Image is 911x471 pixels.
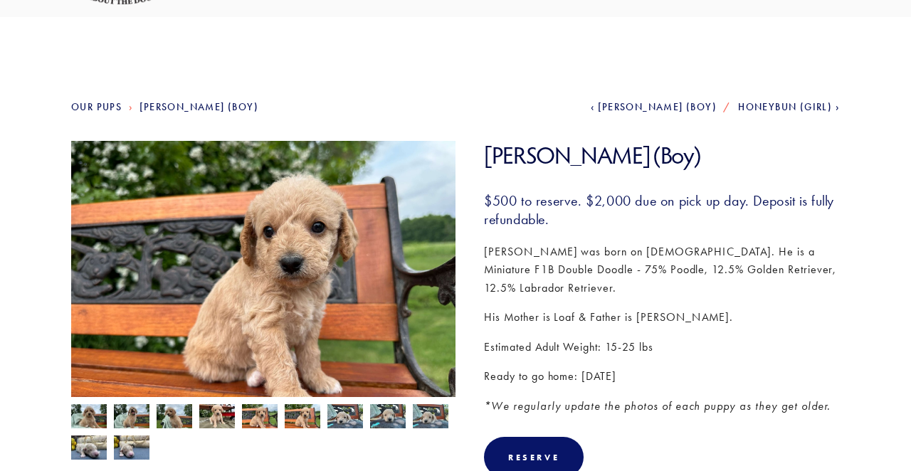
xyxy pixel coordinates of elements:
a: Our Pups [71,101,122,113]
span: Honeybun (Girl) [738,101,832,113]
a: [PERSON_NAME] (Boy) [139,101,258,113]
img: Bingaman 5.jpg [413,404,448,431]
em: *We regularly update the photos of each puppy as they get older. [484,399,831,413]
img: Bingaman 8.jpg [285,404,320,431]
p: [PERSON_NAME] was born on [DEMOGRAPHIC_DATA]. He is a Miniature F1B Double Doodle - 75% Poodle, 1... [484,243,840,297]
img: Bingaman 6.jpg [199,404,235,431]
img: Bingaman 8.jpg [71,141,455,429]
h3: $500 to reserve. $2,000 due on pick up day. Deposit is fully refundable. [484,191,840,228]
img: Bingaman 1.jpg [71,434,107,461]
img: Bingaman 11.jpg [157,404,192,431]
a: Honeybun (Girl) [738,101,840,113]
img: Bingaman 4.jpg [370,403,406,430]
img: Bingaman 7.jpg [242,404,278,431]
img: Bingaman 3.jpg [327,403,363,430]
p: Ready to go home: [DATE] [484,367,840,386]
span: [PERSON_NAME] (Boy) [598,101,717,113]
img: Bingaman 2.jpg [114,434,149,461]
a: [PERSON_NAME] (Boy) [591,101,717,113]
img: Bingaman 9.jpg [71,404,107,431]
img: Bingaman 10.jpg [114,404,149,431]
h1: [PERSON_NAME] (Boy) [484,141,840,170]
p: His Mother is Loaf & Father is [PERSON_NAME]. [484,308,840,327]
div: Reserve [508,452,559,462]
p: Estimated Adult Weight: 15-25 lbs [484,338,840,356]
